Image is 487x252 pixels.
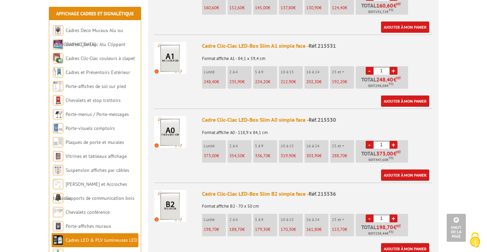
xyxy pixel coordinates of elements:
p: 10 à 15 [281,70,303,74]
span: 354,50 [229,153,242,159]
img: Cookies (fenêtre modale) [466,232,484,249]
span: 161,80 [306,226,319,232]
span: 373,00 [204,153,217,159]
p: € [332,5,354,10]
p: € [229,153,252,158]
img: Cadre Clic-Clac LED-Box Slim B2 simple face [154,190,186,222]
p: 5 à 9 [255,217,277,222]
span: 124,40 [332,5,345,11]
sup: TTC [389,8,394,12]
a: Porte-affiches muraux [66,223,111,229]
a: Haut de la page [447,214,466,242]
p: 10 à 15 [281,144,303,148]
a: Chevalets et stop trottoirs [66,97,121,103]
sup: TTC [389,82,394,86]
img: Cadres Deco Muraux Alu ou Bois [53,25,63,35]
p: € [255,227,277,232]
span: Soit € [368,157,394,163]
p: € [229,5,252,10]
a: Cadres et Présentoirs Extérieur [66,69,130,75]
p: € [281,5,303,10]
a: + [390,214,397,222]
span: 224,20 [255,79,268,85]
p: € [229,227,252,232]
img: Cadre Clic-Clac LED-Box Slim A0 simple face [154,116,186,148]
span: Réf.215531 [309,42,336,49]
span: 170,30 [281,226,294,232]
p: € [229,79,252,84]
p: 25 et + [332,217,354,222]
sup: HT [396,2,401,6]
img: Cadre Clic-Clac LED-Box Slim A1 simple face [154,42,186,74]
span: 137,80 [281,5,293,11]
a: Chevalets conférence [66,209,110,215]
img: Porte-affiches muraux [53,221,63,231]
span: 160,60 [204,5,217,11]
p: € [204,227,226,232]
p: € [332,153,354,158]
img: Cadres LED & PLV lumineuses LED [53,235,63,245]
span: 160,60 [376,3,393,8]
p: € [306,153,328,158]
a: Plaques de porte et murales [66,139,124,145]
p: Total [357,3,408,15]
div: Cadre Clic-Clac LED-Box Slim A0 simple face - [202,116,432,124]
span: € [393,224,396,230]
span: 198,70 [376,224,393,230]
img: Chevalets et stop trottoirs [53,95,63,105]
p: Total [357,77,408,89]
a: Cadres Deco Muraux Alu ou [GEOGRAPHIC_DATA] [53,27,123,47]
p: L'unité [204,70,226,74]
span: 145,00 [255,5,268,11]
a: Supports de communication bois [66,195,134,201]
img: Cadres et Présentoirs Extérieur [53,67,63,77]
p: € [306,5,328,10]
p: € [204,5,226,10]
a: + [390,67,397,75]
img: Cadres Clic-Clac couleurs à clapet [53,53,63,63]
p: € [204,153,226,158]
p: L'unité [204,217,226,222]
img: Porte-visuels comptoirs [53,123,63,133]
img: Chevalets conférence [53,207,63,217]
span: 202,30 [306,79,319,85]
a: Porte-affiches de sol sur pied [66,83,126,89]
span: 179,30 [255,226,268,232]
span: 248,40 [376,77,393,82]
p: Total [357,151,408,163]
p: € [255,79,277,84]
span: 130,90 [306,5,319,11]
sup: HT [396,76,401,80]
span: 152,60 [229,5,242,11]
span: 298,08 [375,83,387,89]
p: Format affiche B2 - 70 x 50 cm [202,199,432,209]
p: € [281,227,303,232]
a: Ajouter à mon panier [381,21,429,33]
p: L'unité [204,144,226,148]
p: 2 à 4 [229,217,252,222]
a: Cadres Clic-Clac couleurs à clapet [66,55,135,61]
span: Réf.215536 [309,190,336,197]
span: 447,60 [376,157,387,163]
a: - [366,214,374,222]
button: Cookies (fenêtre modale) [463,229,487,252]
a: Affichage Cadres et Signalétique [56,11,134,17]
p: 16 à 24 [306,217,328,222]
sup: HT [396,150,401,154]
p: € [306,79,328,84]
img: Plaques de porte et murales [53,137,63,147]
span: € [393,77,396,82]
span: Réf.215530 [309,116,336,123]
span: 336,70 [255,153,268,159]
a: Porte-visuels comptoirs [66,125,115,131]
a: Ajouter à mon panier [381,169,429,181]
div: Cadre Clic-Clac LED-Box Slim A1 simple face - [202,42,432,50]
span: 192,20 [332,79,345,85]
span: Soit € [368,83,394,89]
p: € [255,5,277,10]
p: 25 et + [332,70,354,74]
a: - [366,67,374,75]
a: Vitrines et tableaux affichage [66,153,127,159]
span: 288,70 [332,153,345,159]
span: 188,70 [229,226,242,232]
